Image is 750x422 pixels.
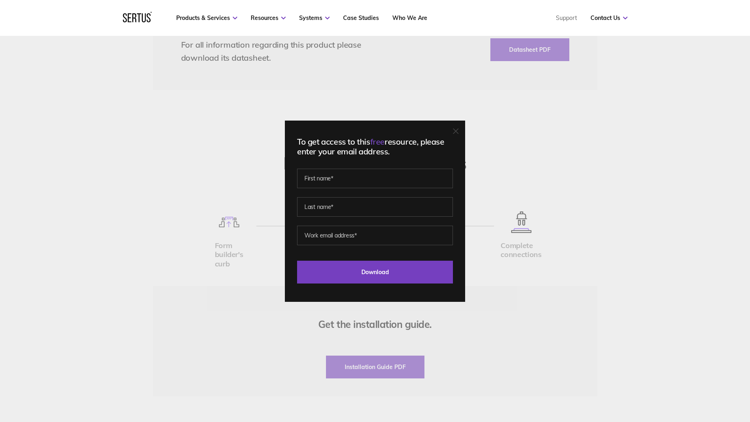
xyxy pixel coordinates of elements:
div: To get access to this resource, please enter your email address. [297,137,453,156]
input: Work email address* [297,226,453,245]
input: Last name* [297,197,453,217]
a: Systems [299,14,330,22]
input: Download [297,261,453,284]
input: First name* [297,169,453,188]
a: Who We Are [392,14,427,22]
span: free [370,136,385,147]
a: Support [556,14,577,22]
a: Resources [251,14,286,22]
a: Case Studies [343,14,379,22]
a: Contact Us [590,14,628,22]
a: Products & Services [176,14,237,22]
